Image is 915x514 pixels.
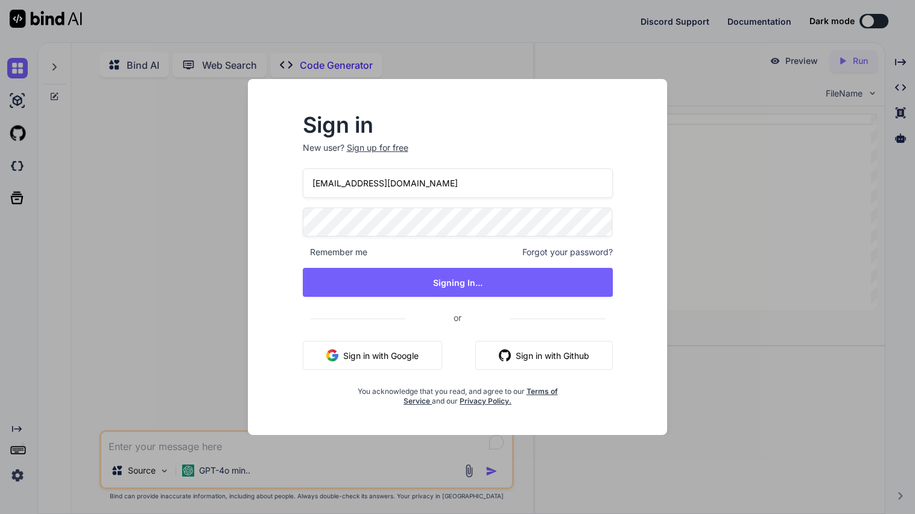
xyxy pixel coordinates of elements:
div: You acknowledge that you read, and agree to our and our [354,379,561,406]
img: github [499,349,511,361]
img: google [326,349,338,361]
p: New user? [303,142,613,168]
a: Terms of Service [404,387,558,405]
div: Sign up for free [347,142,408,154]
a: Privacy Policy. [460,396,511,405]
span: Remember me [303,246,367,258]
input: Login or Email [303,168,613,198]
button: Sign in with Google [303,341,442,370]
button: Signing In... [303,268,613,297]
button: Sign in with Github [475,341,613,370]
h2: Sign in [303,115,613,135]
span: Forgot your password? [522,246,613,258]
span: or [405,303,510,332]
